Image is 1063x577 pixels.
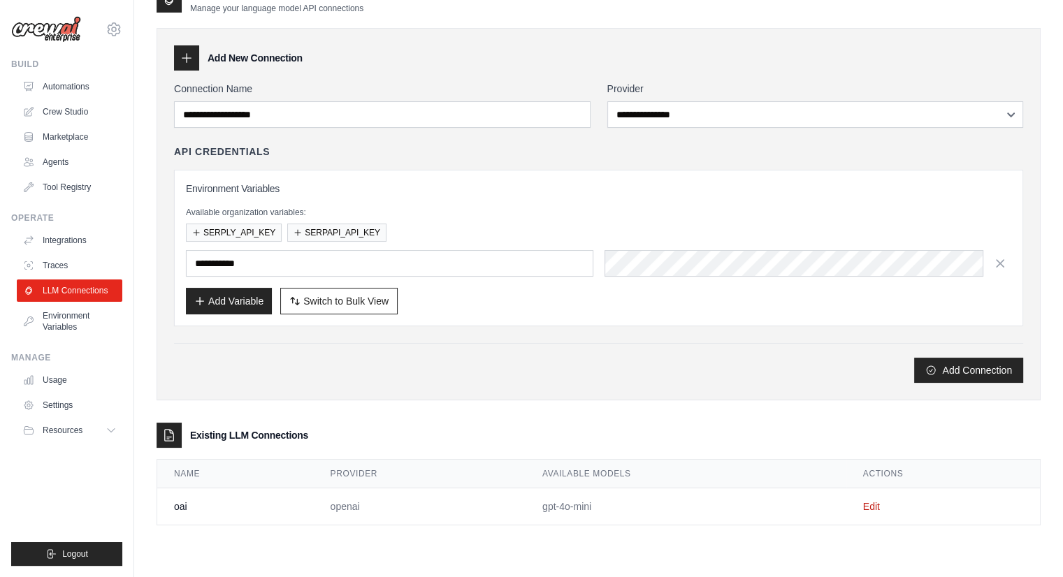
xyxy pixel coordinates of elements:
[607,82,1024,96] label: Provider
[17,279,122,302] a: LLM Connections
[11,212,122,224] div: Operate
[17,254,122,277] a: Traces
[186,288,272,314] button: Add Variable
[314,460,526,488] th: Provider
[17,176,122,198] a: Tool Registry
[17,126,122,148] a: Marketplace
[17,369,122,391] a: Usage
[280,288,398,314] button: Switch to Bulk View
[11,542,122,566] button: Logout
[17,75,122,98] a: Automations
[186,182,1011,196] h3: Environment Variables
[62,548,88,560] span: Logout
[11,59,122,70] div: Build
[157,488,314,525] td: oai
[863,501,880,512] a: Edit
[526,460,846,488] th: Available Models
[186,207,1011,218] p: Available organization variables:
[186,224,282,242] button: SERPLY_API_KEY
[17,419,122,441] button: Resources
[157,460,314,488] th: Name
[11,352,122,363] div: Manage
[43,425,82,436] span: Resources
[11,16,81,43] img: Logo
[174,82,591,96] label: Connection Name
[846,460,1040,488] th: Actions
[17,305,122,338] a: Environment Variables
[287,224,386,242] button: SERPAPI_API_KEY
[190,3,363,14] p: Manage your language model API connections
[208,51,303,65] h3: Add New Connection
[17,229,122,251] a: Integrations
[314,488,526,525] td: openai
[17,101,122,123] a: Crew Studio
[526,488,846,525] td: gpt-4o-mini
[17,151,122,173] a: Agents
[174,145,270,159] h4: API Credentials
[190,428,308,442] h3: Existing LLM Connections
[303,294,389,308] span: Switch to Bulk View
[914,358,1023,383] button: Add Connection
[17,394,122,416] a: Settings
